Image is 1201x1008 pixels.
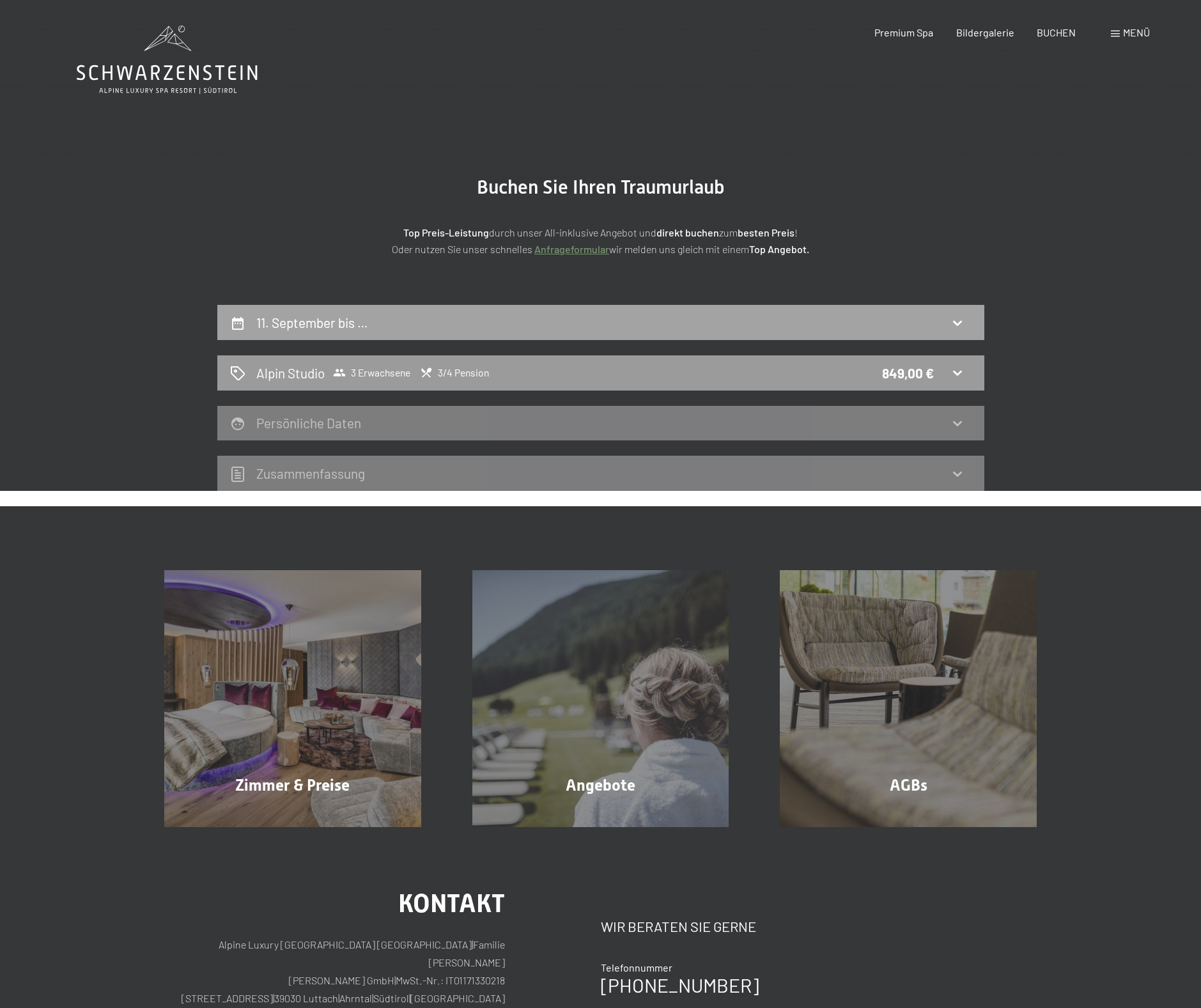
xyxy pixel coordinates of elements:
[256,465,365,481] h2: Zusammen­fassung
[534,243,609,255] a: Anfrageformular
[477,176,725,198] span: Buchen Sie Ihren Traumurlaub
[333,366,410,379] span: 3 Erwachsene
[749,243,809,255] strong: Top Angebot.
[164,936,505,1007] p: Alpine Luxury [GEOGRAPHIC_DATA] [GEOGRAPHIC_DATA] Familie [PERSON_NAME] [PERSON_NAME] GmbH MwSt.-...
[601,961,672,973] span: Telefonnummer
[1123,26,1150,38] span: Menü
[394,974,396,986] span: |
[601,918,756,934] span: Wir beraten Sie gerne
[420,366,489,379] span: 3/4 Pension
[338,992,339,1004] span: |
[281,224,920,257] p: durch unser All-inklusive Angebot und zum ! Oder nutzen Sie unser schnelles wir melden uns gleich...
[566,776,635,795] span: Angebote
[398,888,505,919] span: Kontakt
[256,364,325,382] h2: Alpin Studio
[874,26,933,38] a: Premium Spa
[738,226,794,238] strong: besten Preis
[472,938,473,950] span: |
[956,26,1014,38] a: Bildergalerie
[754,570,1062,827] a: Buchung AGBs
[409,992,410,1004] span: |
[256,415,361,431] h2: Persönliche Daten
[403,226,489,238] strong: Top Preis-Leistung
[656,226,719,238] strong: direkt buchen
[235,776,350,795] span: Zimmer & Preise
[372,992,373,1004] span: |
[601,973,759,996] a: [PHONE_NUMBER]
[882,364,934,382] div: 849,00 €
[273,992,274,1004] span: |
[256,314,368,330] h2: 11. September bis …
[890,776,927,795] span: AGBs
[1037,26,1076,38] a: BUCHEN
[447,570,755,827] a: Buchung Angebote
[139,570,447,827] a: Buchung Zimmer & Preise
